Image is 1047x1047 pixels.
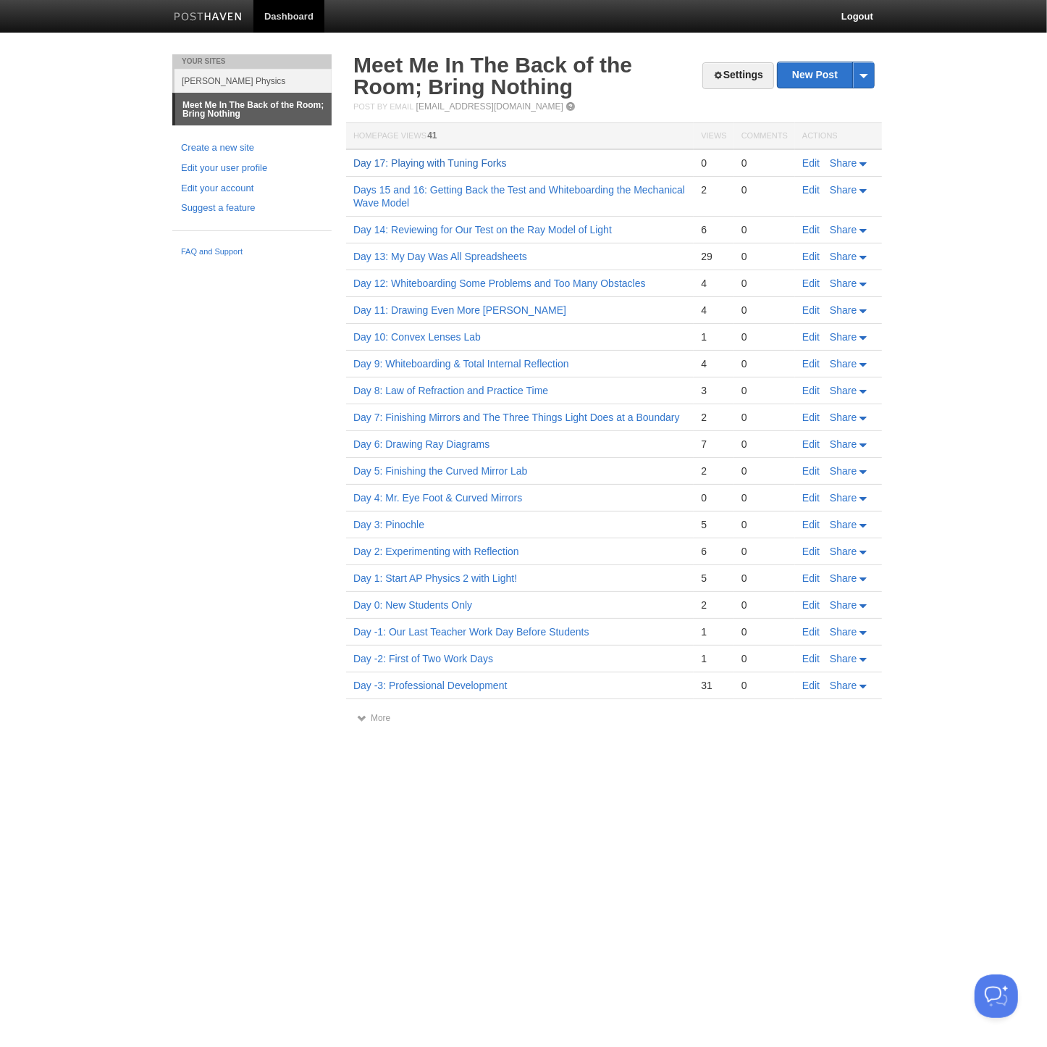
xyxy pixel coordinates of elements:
span: Share [830,572,857,584]
img: Posthaven-bar [174,12,243,23]
a: Edit [802,224,820,235]
span: Share [830,304,857,316]
a: Edit your user profile [181,161,323,176]
a: Edit [802,304,820,316]
a: Edit [802,331,820,343]
div: 5 [701,572,726,585]
a: Day -3: Professional Development [353,680,507,691]
a: Edit [802,653,820,664]
a: Create a new site [181,141,323,156]
span: Share [830,385,857,396]
span: Share [830,358,857,370]
div: 0 [741,411,788,424]
div: 0 [741,157,788,170]
a: Edit [802,385,820,396]
a: [PERSON_NAME] Physics [174,69,332,93]
div: 2 [701,598,726,612]
a: Day -1: Our Last Teacher Work Day Before Students [353,626,589,638]
a: Day 7: Finishing Mirrors and The Three Things Light Does at a Boundary [353,412,680,423]
span: Share [830,224,857,235]
div: 29 [701,250,726,263]
span: 41 [427,130,437,141]
div: 0 [741,183,788,196]
a: Meet Me In The Back of the Room; Bring Nothing [175,93,332,125]
a: Settings [702,62,774,89]
a: Edit [802,412,820,423]
a: Day 11: Drawing Even More [PERSON_NAME] [353,304,566,316]
a: Edit [802,546,820,557]
th: Comments [734,123,795,150]
div: 0 [741,572,788,585]
a: More [357,713,390,723]
span: Share [830,599,857,611]
span: Share [830,653,857,664]
a: Day 6: Drawing Ray Diagrams [353,438,489,450]
a: Day 3: Pinochle [353,519,424,530]
a: Day 0: New Students Only [353,599,472,611]
div: 1 [701,652,726,665]
div: 2 [701,411,726,424]
a: Day 5: Finishing the Curved Mirror Lab [353,465,527,477]
a: Edit [802,438,820,450]
div: 4 [701,357,726,370]
span: Share [830,465,857,477]
span: Share [830,492,857,504]
span: Share [830,438,857,450]
span: Share [830,412,857,423]
a: Edit [802,184,820,196]
a: Day 4: Mr. Eye Foot & Curved Mirrors [353,492,522,504]
div: 0 [741,330,788,343]
div: 0 [741,545,788,558]
div: 3 [701,384,726,397]
div: 0 [741,598,788,612]
span: Post by Email [353,102,413,111]
div: 0 [701,491,726,504]
th: Actions [795,123,882,150]
div: 0 [741,223,788,236]
span: Share [830,184,857,196]
a: Edit [802,278,820,289]
div: 0 [741,277,788,290]
a: Edit [802,572,820,584]
th: Views [694,123,733,150]
div: 0 [741,384,788,397]
div: 4 [701,304,726,317]
a: Days 15 and 16: Getting Back the Test and Whiteboarding the Mechanical Wave Model [353,184,685,209]
a: Suggest a feature [181,201,323,216]
a: Day 8: Law of Refraction and Practice Time [353,385,548,396]
a: [EMAIL_ADDRESS][DOMAIN_NAME] [416,101,563,112]
div: 0 [741,652,788,665]
div: 1 [701,625,726,638]
a: Meet Me In The Back of the Room; Bring Nothing [353,53,632,99]
span: Share [830,546,857,557]
a: Day 14: Reviewing for Our Test on the Ray Model of Light [353,224,612,235]
a: Edit [802,251,820,262]
div: 0 [741,491,788,504]
a: Edit [802,157,820,169]
span: Share [830,157,857,169]
div: 0 [701,157,726,170]
div: 1 [701,330,726,343]
div: 0 [741,304,788,317]
div: 0 [741,464,788,477]
a: Edit your account [181,181,323,196]
a: Edit [802,599,820,611]
span: Share [830,626,857,638]
div: 6 [701,545,726,558]
iframe: Help Scout Beacon - Open [975,975,1018,1018]
span: Share [830,680,857,691]
div: 0 [741,518,788,531]
a: Edit [802,680,820,691]
li: Your Sites [172,54,332,69]
div: 0 [741,357,788,370]
a: Day 17: Playing with Tuning Forks [353,157,507,169]
div: 31 [701,679,726,692]
div: 5 [701,518,726,531]
a: Day 12: Whiteboarding Some Problems and Too Many Obstacles [353,278,646,289]
span: Share [830,519,857,530]
a: New Post [778,62,874,88]
div: 0 [741,679,788,692]
a: FAQ and Support [181,246,323,259]
span: Share [830,278,857,289]
th: Homepage Views [346,123,694,150]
